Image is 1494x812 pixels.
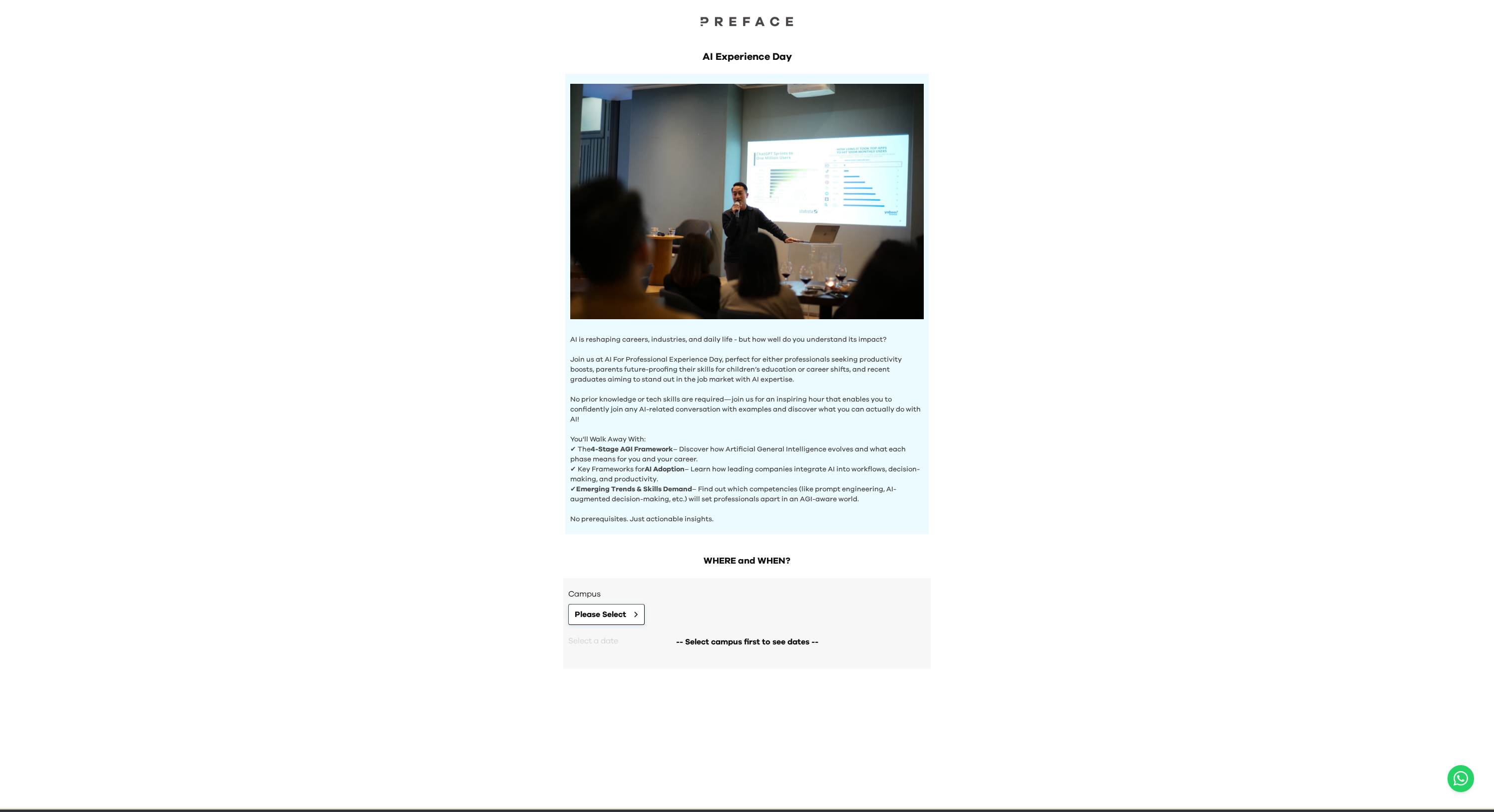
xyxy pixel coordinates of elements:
h1: AI Experience Day [565,50,929,64]
img: Preface Logo [697,16,797,26]
p: AI is reshaping careers, industries, and daily life - but how well do you understand its impact? [570,335,924,345]
a: Preface Logo [697,16,797,30]
b: 4-Stage AGI Framework [591,446,673,453]
b: Emerging Trends & Skills Demand [576,486,692,493]
p: ✔ – Find out which competencies (like prompt engineering, AI-augmented decision-making, etc.) wil... [570,484,924,504]
img: Hero Image [570,84,924,319]
h3: Campus [568,588,926,600]
b: AI Adoption [645,466,685,473]
p: No prerequisites. Just actionable insights. [570,504,924,524]
p: No prior knowledge or tech skills are required—join us for an inspiring hour that enables you to ... [570,385,924,424]
p: You'll Walk Away With: [570,424,924,444]
p: ✔ The – Discover how Artificial General Intelligence evolves and what each phase means for you an... [570,444,924,464]
a: Chat with us on WhatsApp [1448,765,1474,792]
button: Please Select [568,604,645,625]
p: ✔ Key Frameworks for – Learn how leading companies integrate AI into workflows, decision-making, ... [570,464,924,484]
span: Please Select [575,609,626,620]
button: Open WhatsApp chat [1448,765,1474,792]
span: -- Select campus first to see dates -- [676,636,818,648]
h2: WHERE and WHEN? [563,554,931,568]
p: Join us at AI For Professional Experience Day, perfect for either professionals seeking productiv... [570,345,924,385]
